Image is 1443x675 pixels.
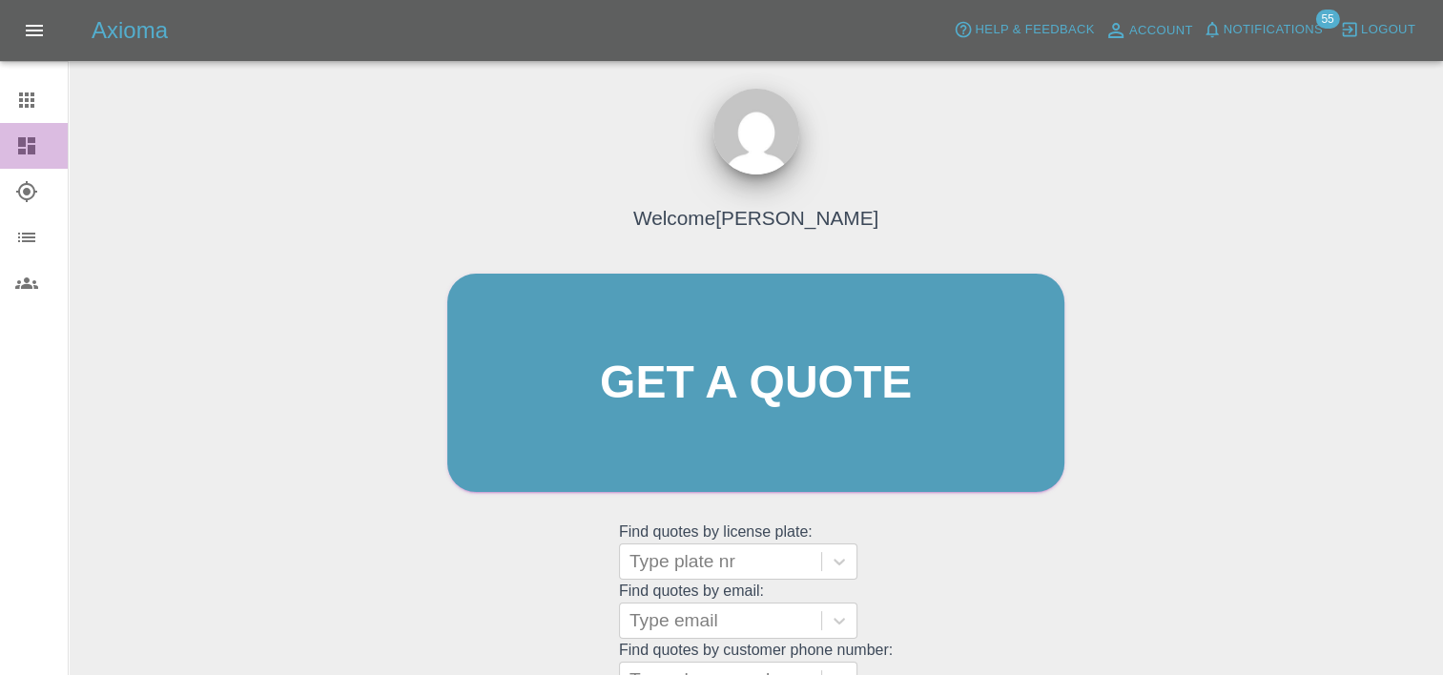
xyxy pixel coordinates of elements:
[1361,19,1415,41] span: Logout
[1100,15,1198,46] a: Account
[975,19,1094,41] span: Help & Feedback
[11,8,57,53] button: Open drawer
[1198,15,1328,45] button: Notifications
[633,203,878,233] h4: Welcome [PERSON_NAME]
[713,89,799,174] img: ...
[1315,10,1339,29] span: 55
[447,274,1064,492] a: Get a quote
[1335,15,1420,45] button: Logout
[92,15,168,46] h5: Axioma
[619,523,893,580] grid: Find quotes by license plate:
[1129,20,1193,42] span: Account
[1224,19,1323,41] span: Notifications
[949,15,1099,45] button: Help & Feedback
[619,583,893,639] grid: Find quotes by email:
